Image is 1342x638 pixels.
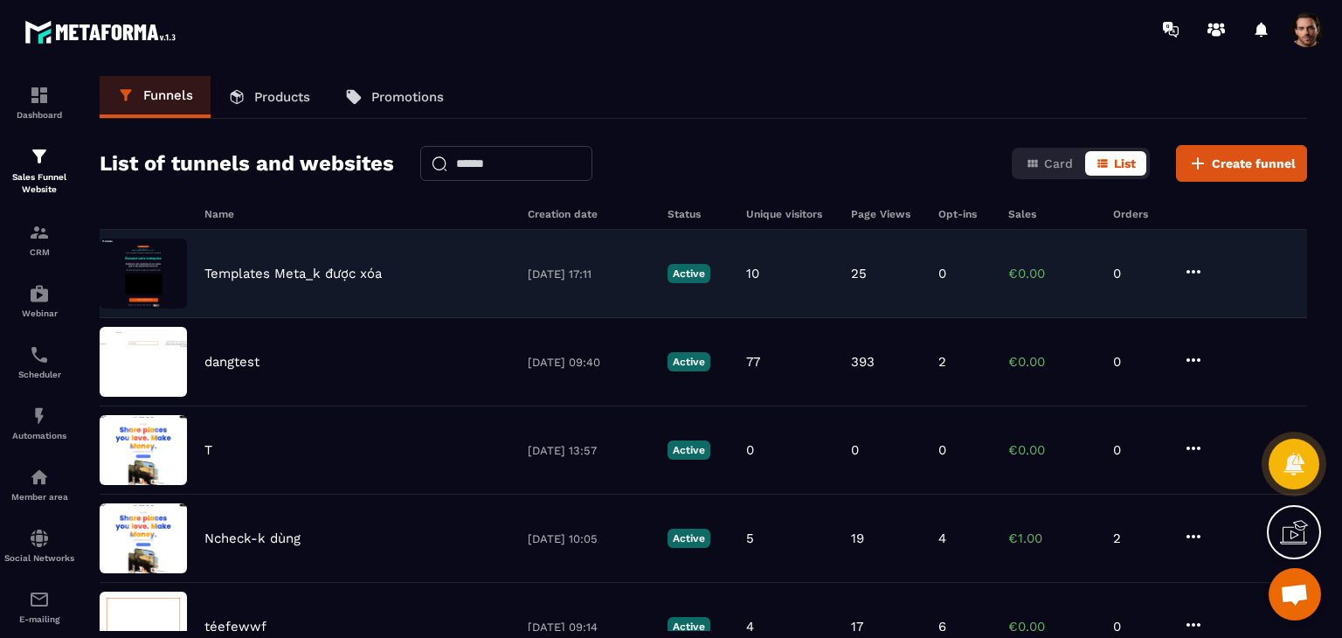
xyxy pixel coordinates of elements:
button: Create funnel [1176,145,1307,182]
a: automationsautomationsAutomations [4,392,74,454]
button: Card [1015,151,1083,176]
p: E-mailing [4,614,74,624]
a: formationformationDashboard [4,72,74,133]
p: 2 [938,354,946,370]
p: [DATE] 13:57 [528,444,650,457]
span: List [1114,156,1136,170]
h6: Orders [1113,208,1166,220]
div: Mở cuộc trò chuyện [1269,568,1321,621]
img: automations [29,406,50,426]
p: 17 [851,619,863,635]
p: 6 [938,619,946,635]
h6: Opt-ins [938,208,991,220]
p: 393 [851,354,875,370]
p: 2 [1113,531,1166,546]
p: 5 [746,531,754,546]
p: dangtest [204,354,259,370]
p: 4 [746,619,754,635]
p: [DATE] 09:14 [528,621,650,634]
p: €1.00 [1008,531,1096,546]
p: T [204,442,212,458]
p: téefewwf [204,619,266,635]
p: Webinar [4,309,74,318]
img: image [100,503,187,573]
img: logo [24,16,182,48]
h6: Unique visitors [746,208,834,220]
img: email [29,589,50,610]
img: formation [29,222,50,243]
p: €0.00 [1008,619,1096,635]
h6: Status [668,208,729,220]
h6: Page Views [851,208,921,220]
p: 0 [938,442,946,458]
img: image [100,327,187,397]
p: 0 [1113,354,1166,370]
p: 10 [746,266,759,281]
p: Active [668,617,710,636]
p: 0 [1113,442,1166,458]
h6: Sales [1008,208,1096,220]
a: automationsautomationsWebinar [4,270,74,331]
p: 19 [851,531,864,546]
span: Card [1044,156,1073,170]
p: Automations [4,431,74,440]
h6: Creation date [528,208,650,220]
p: 77 [746,354,760,370]
p: 0 [938,266,946,281]
img: scheduler [29,344,50,365]
p: CRM [4,247,74,257]
p: Ncheck-k dùng [204,531,301,546]
p: Sales Funnel Website [4,171,74,196]
img: image [100,239,187,309]
p: €0.00 [1008,442,1096,458]
a: schedulerschedulerScheduler [4,331,74,392]
p: Promotions [371,89,444,105]
p: Active [668,264,710,283]
p: €0.00 [1008,266,1096,281]
p: [DATE] 17:11 [528,267,650,281]
p: Products [254,89,310,105]
a: Promotions [328,76,461,118]
p: 0 [1113,619,1166,635]
p: Social Networks [4,553,74,563]
p: 4 [938,531,946,546]
a: emailemailE-mailing [4,576,74,637]
img: image [100,415,187,485]
p: 0 [746,442,754,458]
button: List [1085,151,1146,176]
span: Create funnel [1212,155,1296,172]
h6: Name [204,208,510,220]
p: Active [668,529,710,548]
p: Member area [4,492,74,502]
img: formation [29,146,50,167]
h2: List of tunnels and websites [100,146,394,181]
a: formationformationSales Funnel Website [4,133,74,209]
img: automations [29,467,50,488]
p: Active [668,440,710,460]
a: Products [211,76,328,118]
img: automations [29,283,50,304]
a: social-networksocial-networkSocial Networks [4,515,74,576]
p: Dashboard [4,110,74,120]
p: [DATE] 10:05 [528,532,650,545]
p: Scheduler [4,370,74,379]
p: 25 [851,266,867,281]
p: 0 [851,442,859,458]
p: €0.00 [1008,354,1096,370]
p: Funnels [143,87,193,103]
img: formation [29,85,50,106]
p: Templates Meta_k được xóa [204,266,382,281]
a: formationformationCRM [4,209,74,270]
p: Active [668,352,710,371]
p: [DATE] 09:40 [528,356,650,369]
a: Funnels [100,76,211,118]
p: 0 [1113,266,1166,281]
a: automationsautomationsMember area [4,454,74,515]
img: social-network [29,528,50,549]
